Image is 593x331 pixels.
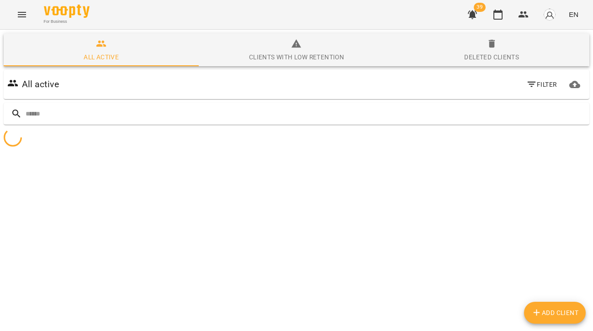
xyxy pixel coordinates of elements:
[44,5,90,18] img: Voopty Logo
[22,77,59,91] h6: All active
[44,19,90,25] span: For Business
[523,76,561,93] button: Filter
[565,6,582,23] button: EN
[526,79,557,90] span: Filter
[84,52,119,63] div: All active
[11,4,33,26] button: Menu
[474,3,486,12] span: 39
[569,10,578,19] span: EN
[249,52,344,63] div: Clients with low retention
[543,8,556,21] img: avatar_s.png
[464,52,519,63] div: Deleted clients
